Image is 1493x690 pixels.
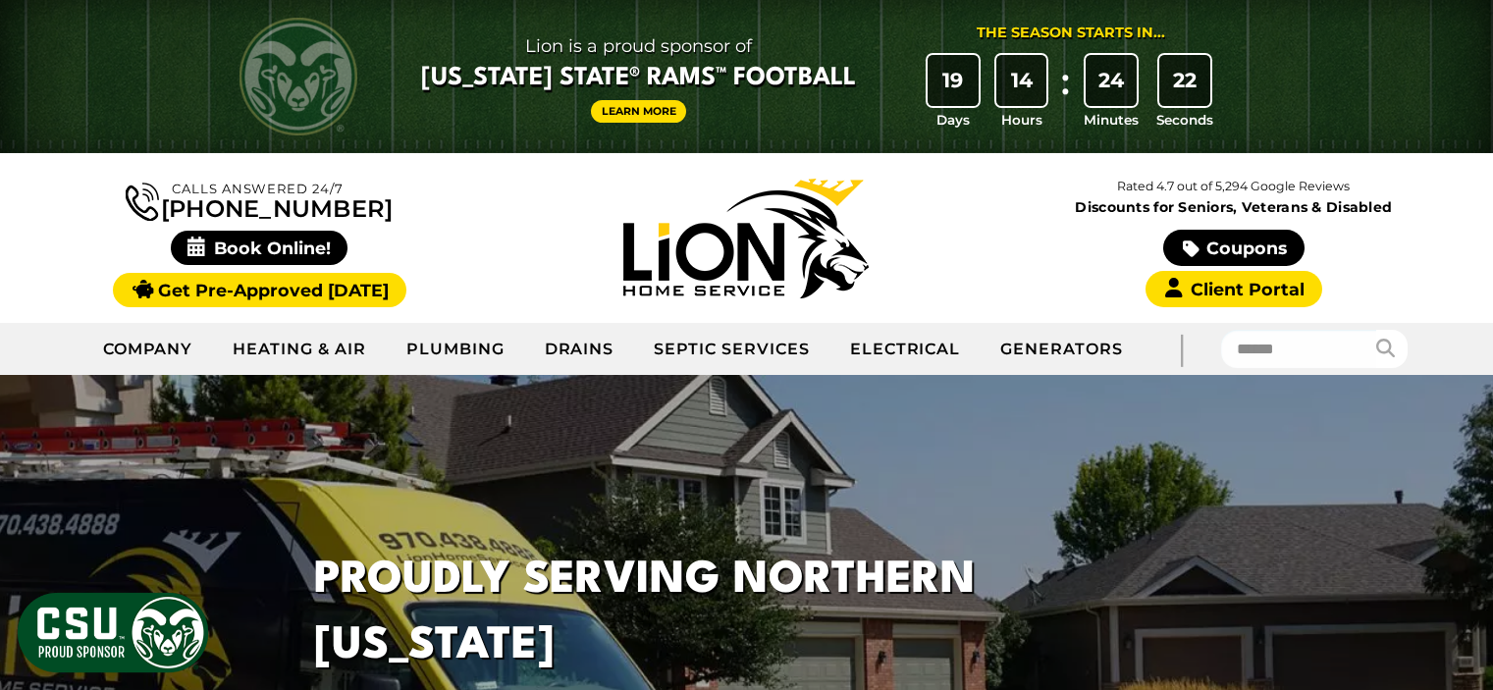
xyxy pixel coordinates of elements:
a: Heating & Air [213,325,386,374]
div: 22 [1159,55,1210,106]
img: CSU Sponsor Badge [15,590,211,675]
span: Hours [1001,110,1042,130]
span: Seconds [1156,110,1213,130]
a: Coupons [1163,230,1305,266]
a: Client Portal [1146,271,1322,307]
div: The Season Starts in... [977,23,1165,44]
img: CSU Rams logo [240,18,357,135]
a: Get Pre-Approved [DATE] [113,273,406,307]
a: Drains [525,325,635,374]
span: Minutes [1084,110,1139,130]
div: 19 [928,55,979,106]
div: 14 [996,55,1047,106]
a: Generators [981,325,1143,374]
div: | [1143,323,1221,375]
span: Lion is a proud sponsor of [421,30,856,62]
a: Electrical [830,325,982,374]
a: Plumbing [387,325,525,374]
span: [US_STATE] State® Rams™ Football [421,62,856,95]
div: 24 [1086,55,1137,106]
a: Company [83,325,214,374]
div: : [1055,55,1075,131]
a: Septic Services [634,325,829,374]
span: Book Online! [171,231,348,265]
p: Rated 4.7 out of 5,294 Google Reviews [990,176,1477,197]
a: [PHONE_NUMBER] [126,179,393,221]
a: Learn More [591,100,687,123]
h1: PROUDLY SERVING NORTHERN [US_STATE] [314,548,1029,679]
img: Lion Home Service [623,179,869,298]
span: Days [936,110,970,130]
span: Discounts for Seniors, Veterans & Disabled [994,200,1473,214]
